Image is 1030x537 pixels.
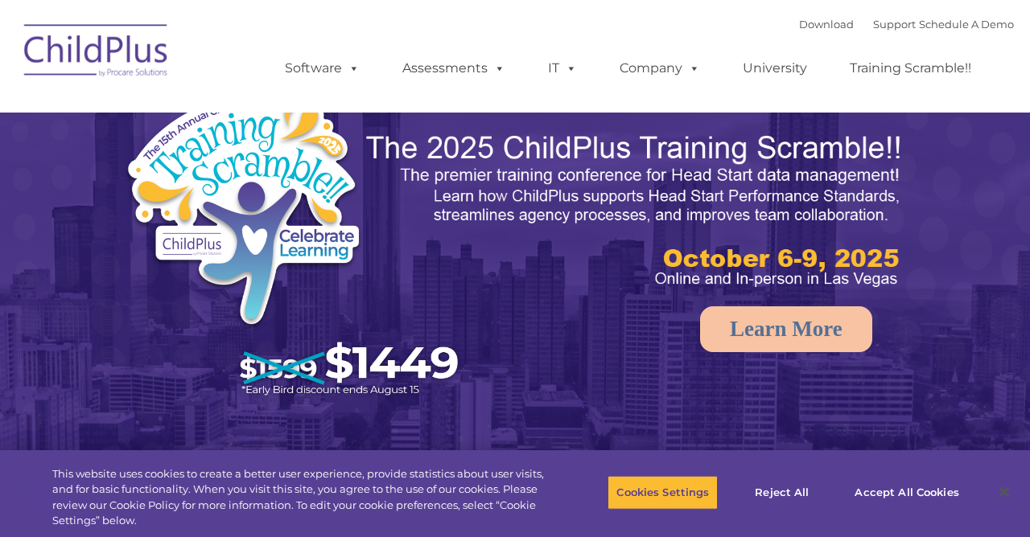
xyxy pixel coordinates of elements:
span: Last name [224,106,273,118]
a: Training Scramble!! [834,52,987,84]
img: ChildPlus by Procare Solutions [16,13,177,93]
div: This website uses cookies to create a better user experience, provide statistics about user visit... [52,466,566,529]
a: Download [799,18,854,31]
button: Accept All Cookies [846,476,967,510]
a: Company [604,52,716,84]
a: Support [873,18,916,31]
a: Learn More [700,306,872,352]
a: IT [532,52,593,84]
button: Close [987,474,1022,510]
button: Reject All [731,476,832,510]
a: Assessments [386,52,521,84]
font: | [799,18,1014,31]
a: University [727,52,823,84]
span: Phone number [224,172,292,184]
a: Schedule A Demo [919,18,1014,31]
a: Software [269,52,376,84]
button: Cookies Settings [608,476,718,510]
